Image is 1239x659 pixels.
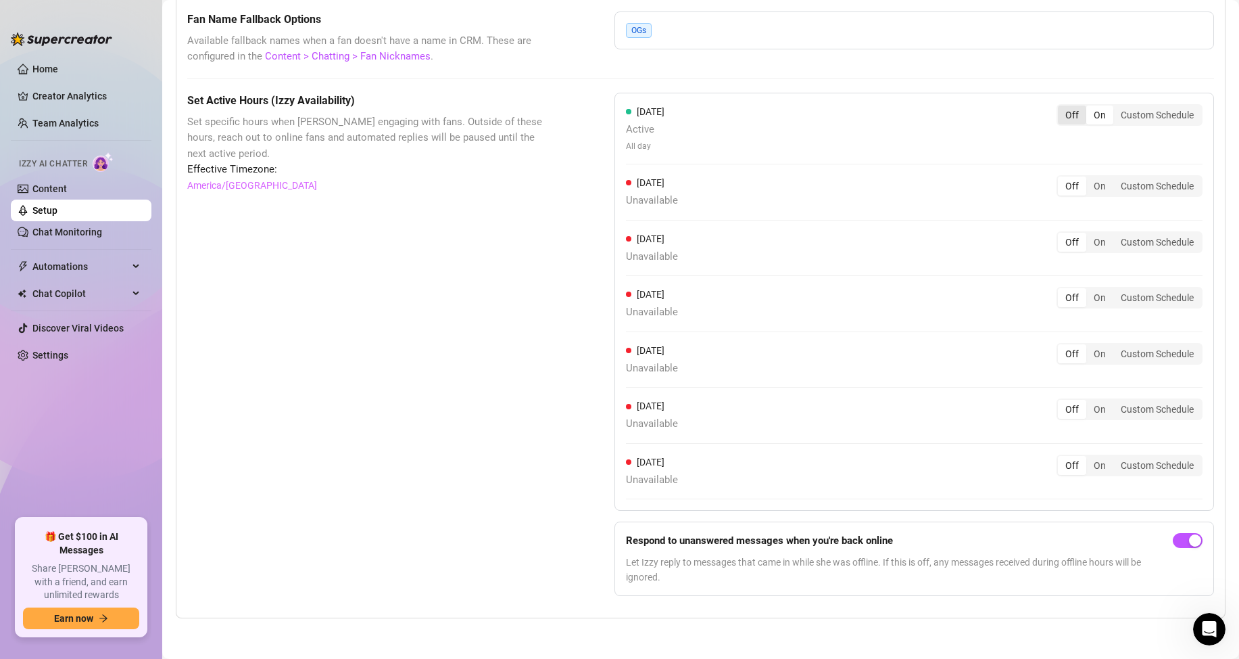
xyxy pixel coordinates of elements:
[1086,344,1113,363] div: On
[626,23,652,38] span: OGs
[1058,233,1086,252] div: Off
[1113,344,1201,363] div: Custom Schedule
[23,562,139,602] span: Share [PERSON_NAME] with a friend, and earn unlimited rewards
[1086,106,1113,124] div: On
[32,256,128,277] span: Automations
[1058,106,1086,124] div: Off
[637,177,664,188] span: [DATE]
[406,5,432,31] button: Collapse window
[187,93,547,109] h5: Set Active Hours (Izzy Availability)
[43,461,422,493] div: We’ve improved bumps to make your fan interactions more engaging.
[43,327,422,390] h1: 🚀 New Release: Like & Comment Bumps
[637,106,664,117] span: [DATE]
[93,152,114,172] img: AI Chatter
[626,140,664,153] span: All day
[114,407,187,419] span: [PERSON_NAME]
[187,114,547,162] span: Set specific hours when [PERSON_NAME] engaging with fans. Outside of these hours, reach out to on...
[1086,233,1113,252] div: On
[1113,233,1201,252] div: Custom Schedule
[1058,288,1086,307] div: Off
[626,555,1167,585] span: Let Izzy reply to messages that came in while she was offline. If this is off, any messages recei...
[170,313,212,327] div: Update
[1056,231,1202,253] div: segmented control
[265,50,431,62] a: Content > Chatting > Fan Nicknames
[19,158,87,171] span: Izzy AI Chatter
[43,565,175,579] b: Here’s what’s new:
[1086,456,1113,475] div: On
[1086,177,1113,196] div: On
[1058,344,1086,363] div: Off
[43,433,422,449] div: Hi [PERSON_NAME],
[1113,400,1201,419] div: Custom Schedule
[32,323,124,334] a: Discover Viral Videos
[23,608,139,629] button: Earn nowarrow-right
[18,261,28,272] span: thunderbolt
[626,304,678,321] span: Unavailable
[1113,456,1201,475] div: Custom Schedule
[432,5,456,30] div: Close
[1113,177,1201,196] div: Custom Schedule
[134,506,162,519] b: likes
[18,289,26,298] img: Chat Copilot
[43,505,422,553] div: Now, when a fan or on one of your posts, [PERSON_NAME] can automatically send them a bump message...
[23,530,139,557] span: 🎁 Get $100 in AI Messages
[1056,175,1202,197] div: segmented control
[32,85,141,107] a: Creator Analytics
[32,183,67,194] a: Content
[32,227,102,237] a: Chat Monitoring
[1058,456,1086,475] div: Off
[9,5,34,31] button: go back
[1086,400,1113,419] div: On
[1193,613,1225,645] iframe: Intercom live chat
[1058,400,1086,419] div: Off
[637,345,664,356] span: [DATE]
[626,249,678,265] span: Unavailable
[199,407,235,417] span: 12h ago
[187,178,317,193] a: America/[GEOGRAPHIC_DATA]
[626,122,664,138] span: Active
[93,313,164,327] div: Improvement
[54,613,93,624] span: Earn now
[32,283,128,304] span: Chat Copilot
[1058,177,1086,196] div: Off
[215,7,253,29] h1: News
[187,33,547,65] span: Available fallback names when a fan doesn't have a name in CRM. These are configured in the .
[43,313,87,327] div: Feature
[43,403,59,419] img: Profile image for Tanya
[626,361,678,377] span: Unavailable
[637,289,664,300] span: [DATE]
[68,407,112,419] span: Shared by
[32,205,57,216] a: Setup
[1056,104,1202,126] div: segmented control
[1113,288,1201,307] div: Custom Schedule
[1056,343,1202,365] div: segmented control
[1086,288,1113,307] div: On
[191,407,196,419] span: •
[626,472,678,488] span: Unavailable
[626,416,678,432] span: Unavailable
[187,162,547,178] span: Effective Timezone:
[32,118,99,129] a: Team Analytics
[1056,399,1202,420] div: segmented control
[637,401,664,411] span: [DATE]
[99,614,108,623] span: arrow-right
[11,32,112,46] img: logo-BBDzfeDw.svg
[626,193,678,209] span: Unavailable
[187,12,547,28] h5: Fan Name Fallback Options
[1056,287,1202,309] div: segmented control
[32,350,68,361] a: Settings
[637,233,664,244] span: [DATE]
[1113,106,1201,124] div: Custom Schedule
[637,457,664,468] span: [DATE]
[1056,455,1202,476] div: segmented control
[32,64,58,74] a: Home
[173,506,236,519] b: comments
[626,535,893,547] strong: Respond to unanswered messages when you're back online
